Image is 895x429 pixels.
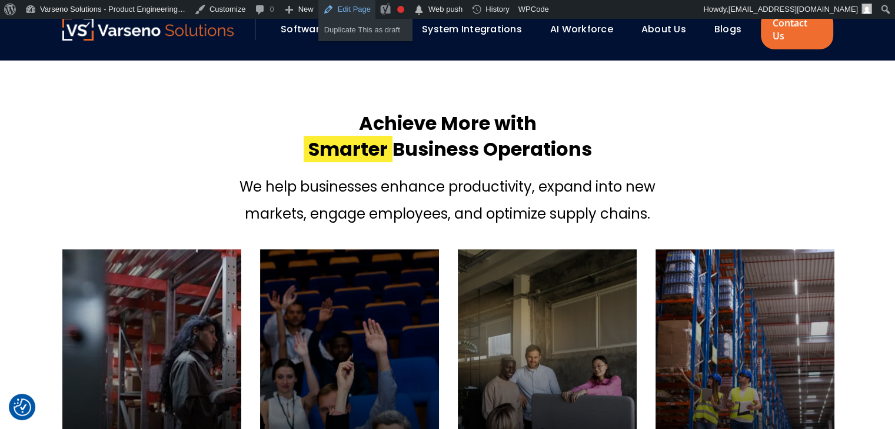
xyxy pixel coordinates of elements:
a: Blogs [714,22,741,36]
div: Software Development [275,19,410,39]
p: We help businesses enhance productivity, expand into new [239,176,656,197]
span: Smarter [304,136,392,162]
div: Needs improvement [397,6,404,13]
div: AI Workforce [544,19,630,39]
a: Duplicate This as draft [318,22,412,38]
p: markets, engage employees, and optimize supply chains. [239,203,656,224]
a: Contact Us [761,9,833,49]
a: AI Workforce [550,22,613,36]
span:  [413,2,425,18]
div: Blogs [708,19,758,39]
img: Revisit consent button [14,398,31,416]
img: Varseno Solutions – Product Engineering & IT Services [62,18,234,41]
a: About Us [641,22,686,36]
h2: Achieve More with Business Operations [304,110,592,162]
div: About Us [636,19,703,39]
span: [EMAIL_ADDRESS][DOMAIN_NAME] [728,5,858,14]
button: Cookie Settings [14,398,31,416]
a: System Integrations [422,22,522,36]
div: System Integrations [416,19,538,39]
a: Software Development [281,22,394,36]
